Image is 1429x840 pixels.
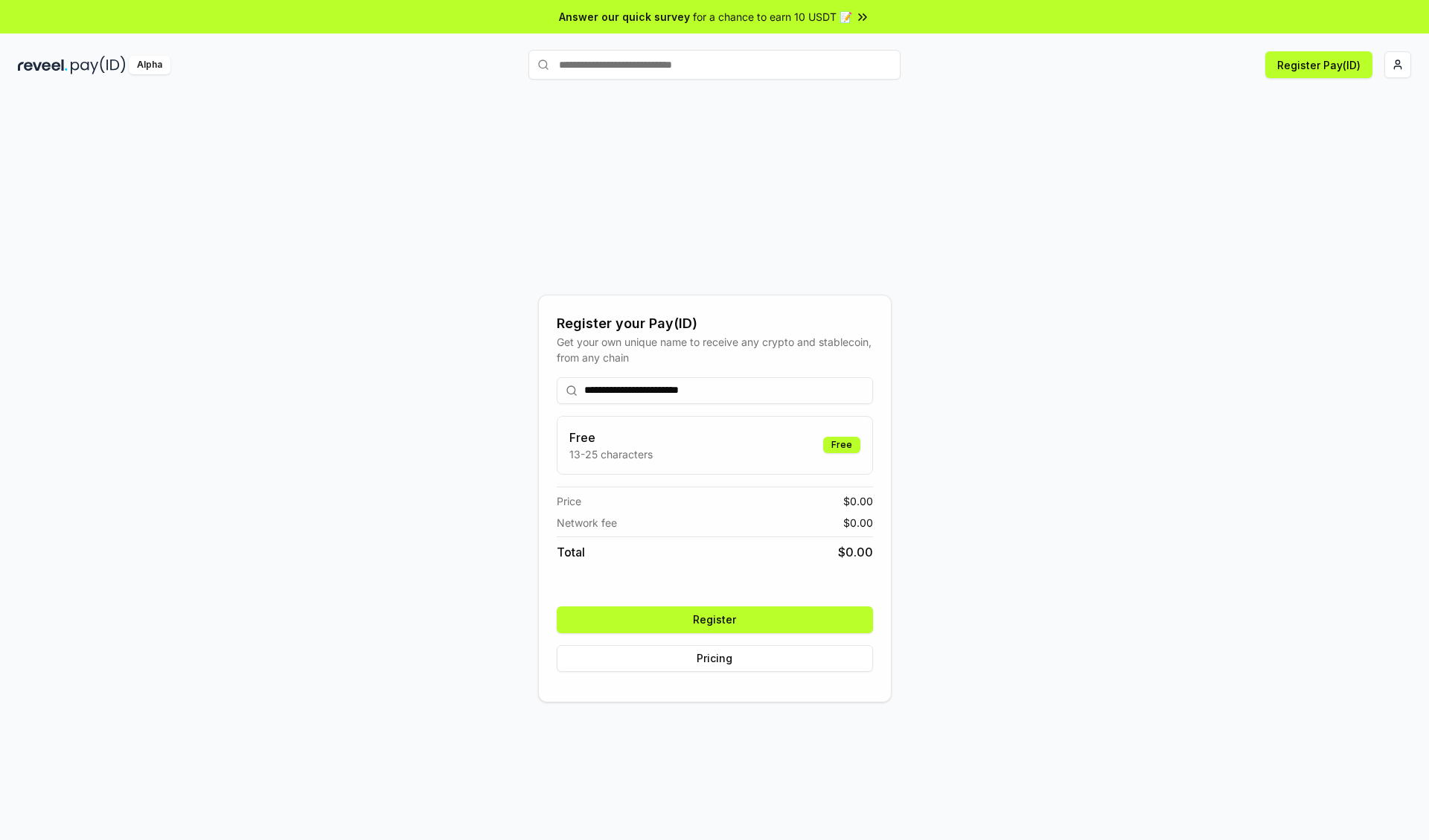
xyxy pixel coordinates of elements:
[559,9,690,25] span: Answer our quick survey
[557,645,873,672] button: Pricing
[18,56,68,74] img: reveel_dark
[569,429,653,446] h3: Free
[843,493,873,509] span: $ 0.00
[557,543,585,561] span: Total
[838,543,873,561] span: $ 0.00
[569,446,653,462] p: 13-25 characters
[557,515,617,530] span: Network fee
[557,606,873,633] button: Register
[693,9,852,25] span: for a chance to earn 10 USDT 📝
[71,56,126,74] img: pay_id
[557,334,873,365] div: Get your own unique name to receive any crypto and stablecoin, from any chain
[1265,51,1372,78] button: Register Pay(ID)
[557,313,873,334] div: Register your Pay(ID)
[843,515,873,530] span: $ 0.00
[823,437,860,453] div: Free
[557,493,581,509] span: Price
[129,56,170,74] div: Alpha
